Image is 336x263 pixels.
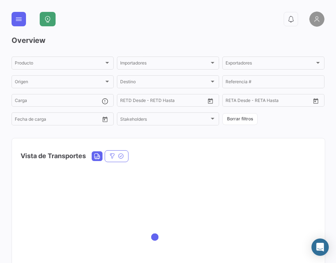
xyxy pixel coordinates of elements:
[244,99,285,104] input: Hasta
[100,114,110,125] button: Open calendar
[226,99,239,104] input: Desde
[120,99,133,104] input: Desde
[15,62,104,67] span: Producto
[138,99,179,104] input: Hasta
[15,80,104,85] span: Origen
[15,117,28,122] input: Desde
[309,12,324,27] img: placeholder-user.png
[33,117,74,122] input: Hasta
[12,35,324,45] h3: Overview
[120,117,209,122] span: Stakeholders
[92,152,102,161] button: Land
[310,95,321,106] button: Open calendar
[21,151,86,161] h4: Vista de Transportes
[205,95,216,106] button: Open calendar
[222,113,258,125] button: Borrar filtros
[311,239,329,256] div: Abrir Intercom Messenger
[120,80,209,85] span: Destino
[226,62,315,67] span: Exportadores
[120,62,209,67] span: Importadores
